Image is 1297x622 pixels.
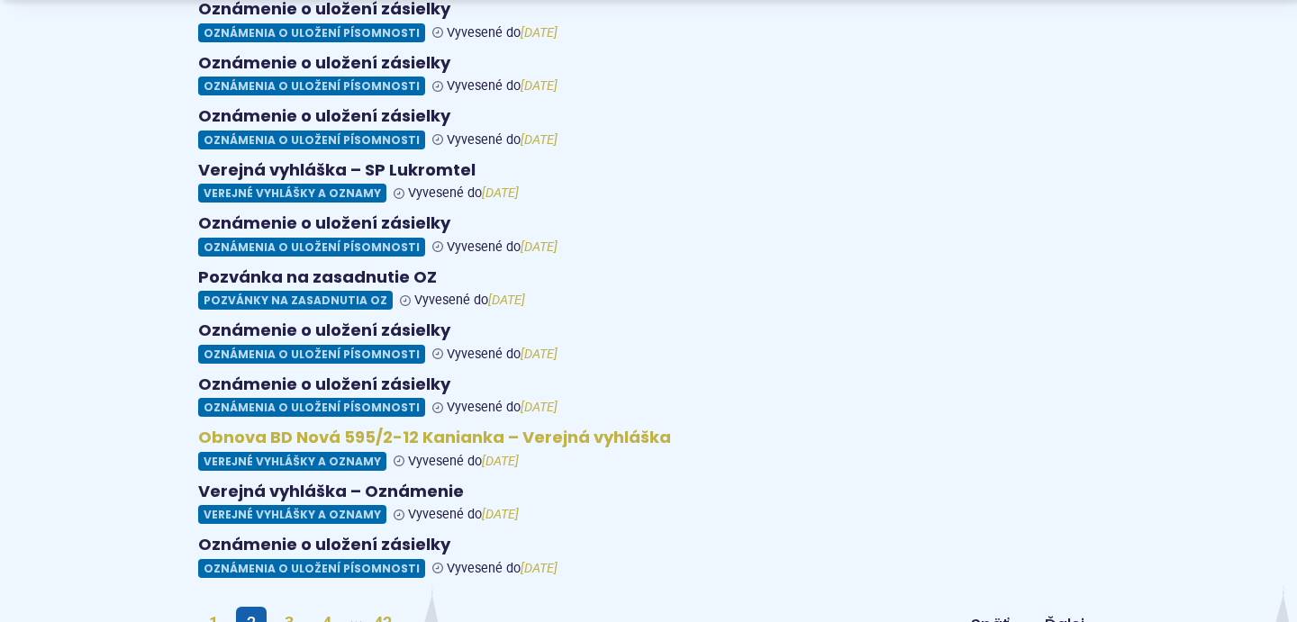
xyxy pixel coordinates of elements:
a: Pozvánka na zasadnutie OZ Pozvánky na zasadnutia OZ Vyvesené do[DATE] [198,267,1099,311]
a: Oznámenie o uložení zásielky Oznámenia o uložení písomnosti Vyvesené do[DATE] [198,106,1099,149]
h4: Verejná vyhláška – Oznámenie [198,482,1099,502]
h4: Obnova BD Nová 595/2-12 Kanianka – Verejná vyhláška [198,428,1099,448]
a: Oznámenie o uložení zásielky Oznámenia o uložení písomnosti Vyvesené do[DATE] [198,535,1099,578]
a: Oznámenie o uložení zásielky Oznámenia o uložení písomnosti Vyvesené do[DATE] [198,213,1099,257]
a: Oznámenie o uložení zásielky Oznámenia o uložení písomnosti Vyvesené do[DATE] [198,374,1099,418]
h4: Oznámenie o uložení zásielky [198,106,1099,127]
a: Verejná vyhláška – Oznámenie Verejné vyhlášky a oznamy Vyvesené do[DATE] [198,482,1099,525]
h4: Pozvánka na zasadnutie OZ [198,267,1099,288]
h4: Verejná vyhláška – SP Lukromtel [198,160,1099,181]
a: Obnova BD Nová 595/2-12 Kanianka – Verejná vyhláška Verejné vyhlášky a oznamy Vyvesené do[DATE] [198,428,1099,471]
h4: Oznámenie o uložení zásielky [198,535,1099,555]
h4: Oznámenie o uložení zásielky [198,320,1099,341]
a: Oznámenie o uložení zásielky Oznámenia o uložení písomnosti Vyvesené do[DATE] [198,53,1099,96]
h4: Oznámenie o uložení zásielky [198,213,1099,234]
a: Verejná vyhláška – SP Lukromtel Verejné vyhlášky a oznamy Vyvesené do[DATE] [198,160,1099,203]
a: Oznámenie o uložení zásielky Oznámenia o uložení písomnosti Vyvesené do[DATE] [198,320,1099,364]
h4: Oznámenie o uložení zásielky [198,374,1099,395]
h4: Oznámenie o uložení zásielky [198,53,1099,74]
